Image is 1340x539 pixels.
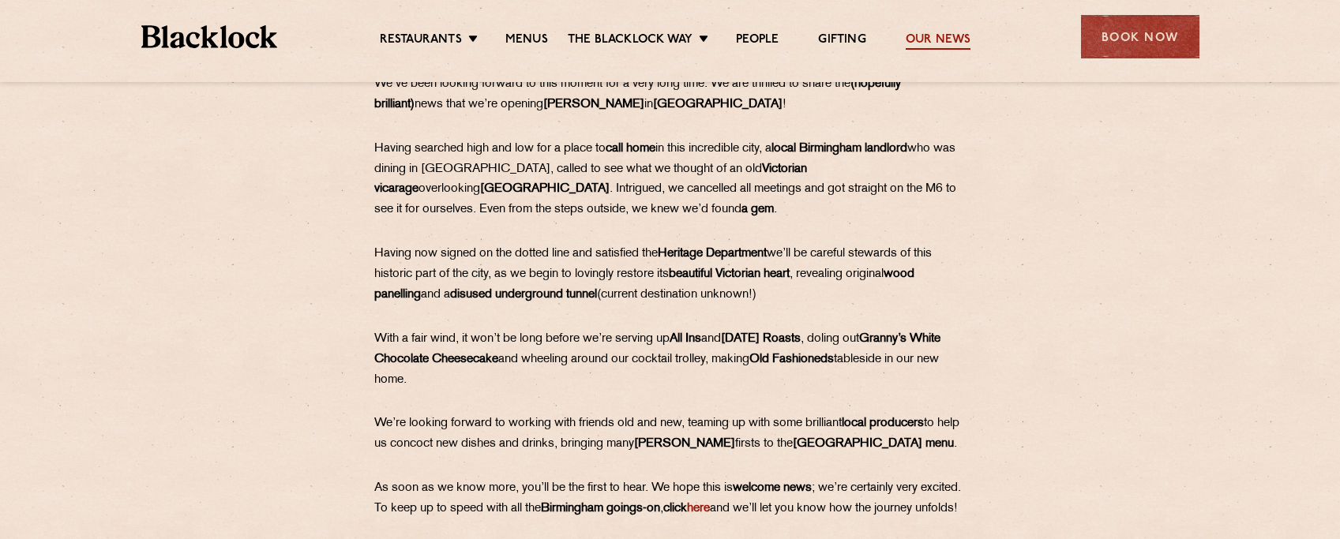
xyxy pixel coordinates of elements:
[606,143,655,155] strong: call home
[374,139,967,221] p: Having searched high and low for a place to in this incredible city, a who was dining in [GEOGRAP...
[374,74,967,115] p: ​​​​​​​We’ve been looking forward to this moment for a very long time. We are thrilled to share t...
[793,438,922,450] strong: [GEOGRAPHIC_DATA]
[568,32,693,50] a: The Blacklock Way
[374,414,967,455] p: We’re looking forward to working with friends old and new, teaming up with some brilliant to help...
[733,482,812,494] strong: welcome news
[480,183,610,195] strong: [GEOGRAPHIC_DATA]
[687,503,710,515] a: here
[450,289,597,301] strong: disused underground tunnel
[541,503,660,515] strong: Birmingham goings-on
[374,478,967,519] p: As soon as we know more, you’ll be the first to hear. We hope this is ; we’re certainly very exci...
[736,32,779,50] a: People
[741,204,774,215] strong: a gem
[374,244,967,305] p: Having now signed on the dotted line and satisfied the we’ll be careful stewards of this historic...
[543,99,644,110] strong: [PERSON_NAME]
[771,143,907,155] strong: local Birmingham landlord
[906,32,971,50] a: Our News
[505,32,548,50] a: Menus
[374,78,901,110] strong: (hopefully brilliant)
[669,268,790,280] strong: beautiful Victorian heart
[634,438,735,450] strong: [PERSON_NAME]
[658,248,767,260] strong: Heritage Department
[374,329,967,391] p: With a fair wind, it won’t be long before we’re serving up and , doling out and wheeling around o...
[374,268,914,301] strong: wood panelling
[663,503,710,515] strong: click
[374,333,940,365] strong: Granny’s White Chocolate Cheesecake
[670,333,701,345] strong: All Ins
[653,99,783,110] strong: [GEOGRAPHIC_DATA]
[380,32,462,50] a: Restaurants
[1081,15,1199,58] div: Book Now
[749,354,834,365] strong: Old Fashioneds
[141,25,278,48] img: BL_Textured_Logo-footer-cropped.svg
[721,333,801,345] strong: [DATE] Roasts
[925,438,954,450] strong: menu
[818,32,865,50] a: Gifting
[842,417,924,429] strong: local producers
